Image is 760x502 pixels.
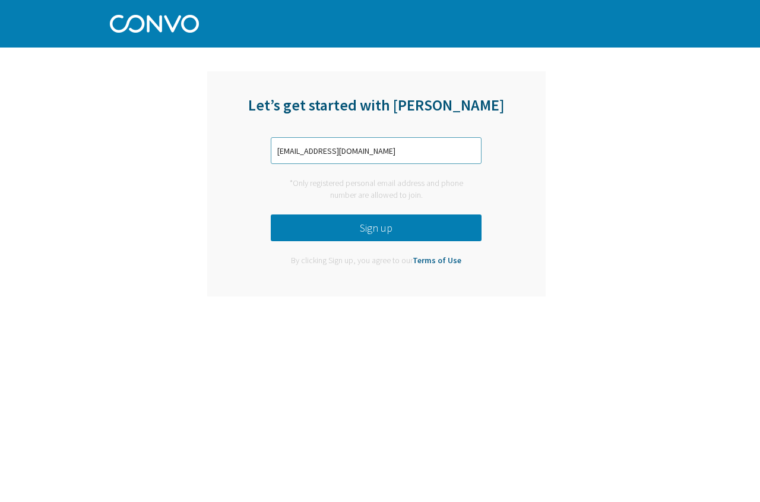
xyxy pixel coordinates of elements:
[207,95,546,130] div: Let’s get started with [PERSON_NAME]
[110,12,199,33] img: Convo Logo
[413,255,461,266] a: Terms of Use
[271,178,482,201] div: *Only registered personal email address and phone number are allowed to join.
[282,255,470,267] div: By clicking Sign up, you agree to our
[271,214,482,241] button: Sign up
[271,137,482,164] input: Enter phone number or email address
